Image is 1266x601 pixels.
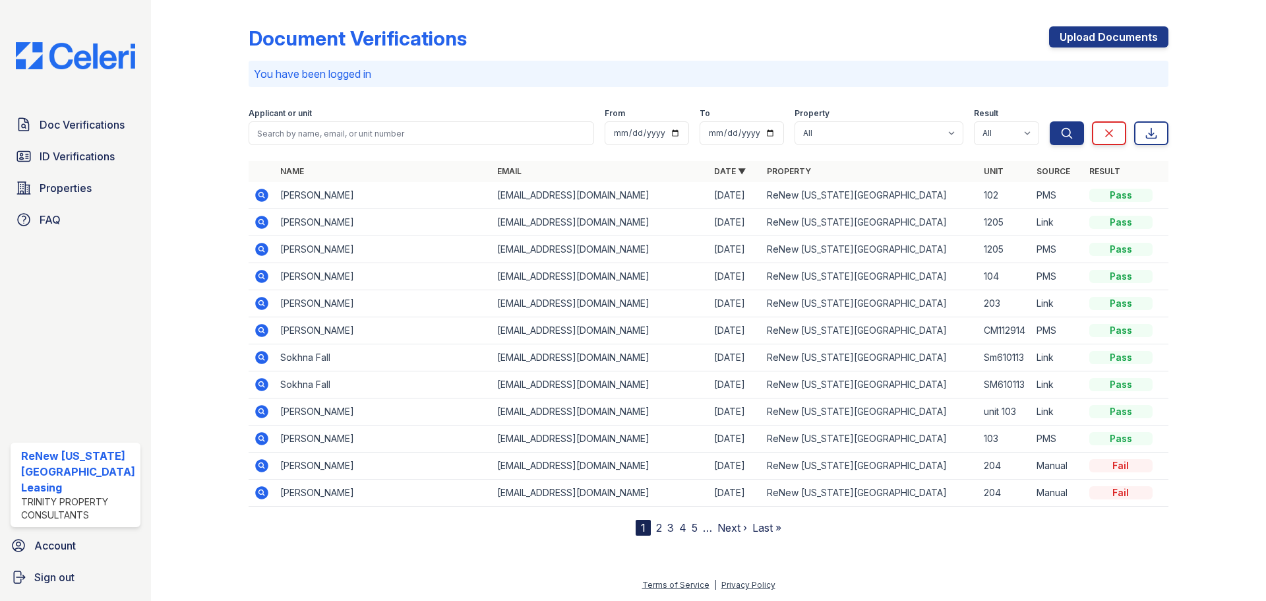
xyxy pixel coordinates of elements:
[11,143,140,170] a: ID Verifications
[1089,459,1153,472] div: Fail
[709,290,762,317] td: [DATE]
[709,371,762,398] td: [DATE]
[21,495,135,522] div: Trinity Property Consultants
[275,263,492,290] td: [PERSON_NAME]
[795,108,829,119] label: Property
[275,453,492,480] td: [PERSON_NAME]
[762,398,979,426] td: ReNew [US_STATE][GEOGRAPHIC_DATA]
[34,569,75,585] span: Sign out
[1031,344,1084,371] td: Link
[249,108,312,119] label: Applicant or unit
[34,538,76,554] span: Account
[642,580,709,590] a: Terms of Service
[762,371,979,398] td: ReNew [US_STATE][GEOGRAPHIC_DATA]
[709,209,762,236] td: [DATE]
[492,480,709,507] td: [EMAIL_ADDRESS][DOMAIN_NAME]
[700,108,710,119] label: To
[1089,189,1153,202] div: Pass
[979,236,1031,263] td: 1205
[492,398,709,426] td: [EMAIL_ADDRESS][DOMAIN_NAME]
[762,317,979,344] td: ReNew [US_STATE][GEOGRAPHIC_DATA]
[275,426,492,453] td: [PERSON_NAME]
[492,290,709,317] td: [EMAIL_ADDRESS][DOMAIN_NAME]
[605,108,625,119] label: From
[1049,26,1168,47] a: Upload Documents
[280,166,304,176] a: Name
[1031,236,1084,263] td: PMS
[979,426,1031,453] td: 103
[5,532,146,559] a: Account
[1031,263,1084,290] td: PMS
[974,108,998,119] label: Result
[709,453,762,480] td: [DATE]
[1031,398,1084,426] td: Link
[40,180,92,196] span: Properties
[979,480,1031,507] td: 204
[40,117,125,133] span: Doc Verifications
[1089,216,1153,229] div: Pass
[497,166,522,176] a: Email
[492,344,709,371] td: [EMAIL_ADDRESS][DOMAIN_NAME]
[275,317,492,344] td: [PERSON_NAME]
[709,426,762,453] td: [DATE]
[275,371,492,398] td: Sokhna Fall
[709,344,762,371] td: [DATE]
[762,236,979,263] td: ReNew [US_STATE][GEOGRAPHIC_DATA]
[1037,166,1070,176] a: Source
[1089,405,1153,418] div: Pass
[979,290,1031,317] td: 203
[656,521,662,534] a: 2
[979,344,1031,371] td: Sm610113
[1089,432,1153,445] div: Pass
[1089,166,1120,176] a: Result
[979,317,1031,344] td: CM112914
[492,182,709,209] td: [EMAIL_ADDRESS][DOMAIN_NAME]
[703,520,712,536] span: …
[709,317,762,344] td: [DATE]
[979,209,1031,236] td: 1205
[492,426,709,453] td: [EMAIL_ADDRESS][DOMAIN_NAME]
[11,206,140,233] a: FAQ
[40,148,115,164] span: ID Verifications
[5,42,146,69] img: CE_Logo_Blue-a8612792a0a2168367f1c8372b55b34899dd931a85d93a1a3d3e32e68fde9ad4.png
[1089,324,1153,337] div: Pass
[762,480,979,507] td: ReNew [US_STATE][GEOGRAPHIC_DATA]
[762,290,979,317] td: ReNew [US_STATE][GEOGRAPHIC_DATA]
[1089,351,1153,364] div: Pass
[1089,297,1153,310] div: Pass
[275,290,492,317] td: [PERSON_NAME]
[692,521,698,534] a: 5
[1031,453,1084,480] td: Manual
[636,520,651,536] div: 1
[709,263,762,290] td: [DATE]
[979,182,1031,209] td: 102
[762,344,979,371] td: ReNew [US_STATE][GEOGRAPHIC_DATA]
[721,580,775,590] a: Privacy Policy
[492,263,709,290] td: [EMAIL_ADDRESS][DOMAIN_NAME]
[492,236,709,263] td: [EMAIL_ADDRESS][DOMAIN_NAME]
[254,66,1163,82] p: You have been logged in
[1031,426,1084,453] td: PMS
[492,371,709,398] td: [EMAIL_ADDRESS][DOMAIN_NAME]
[492,453,709,480] td: [EMAIL_ADDRESS][DOMAIN_NAME]
[767,166,811,176] a: Property
[11,175,140,201] a: Properties
[249,26,467,50] div: Document Verifications
[1089,486,1153,499] div: Fail
[762,209,979,236] td: ReNew [US_STATE][GEOGRAPHIC_DATA]
[492,209,709,236] td: [EMAIL_ADDRESS][DOMAIN_NAME]
[709,182,762,209] td: [DATE]
[714,166,746,176] a: Date ▼
[249,121,594,145] input: Search by name, email, or unit number
[1031,290,1084,317] td: Link
[979,453,1031,480] td: 204
[979,398,1031,426] td: unit 103
[275,182,492,209] td: [PERSON_NAME]
[979,371,1031,398] td: SM610113
[275,398,492,426] td: [PERSON_NAME]
[5,564,146,590] a: Sign out
[11,111,140,138] a: Doc Verifications
[762,182,979,209] td: ReNew [US_STATE][GEOGRAPHIC_DATA]
[679,521,686,534] a: 4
